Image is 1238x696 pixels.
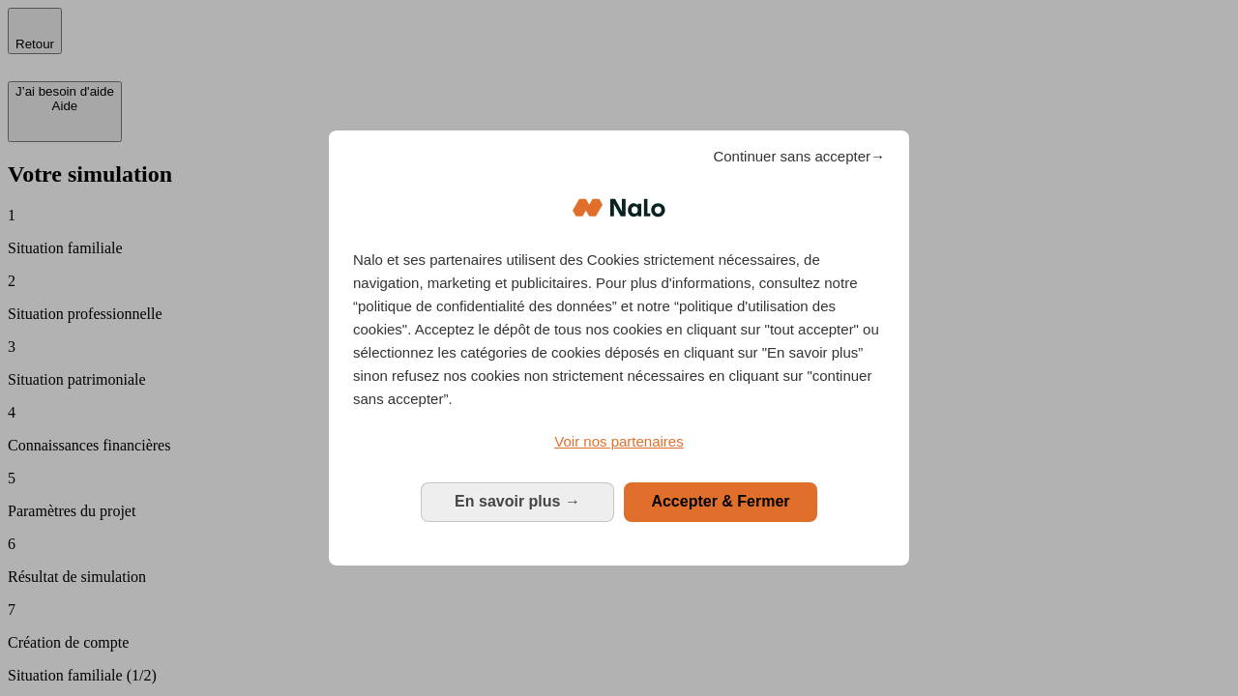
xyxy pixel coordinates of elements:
a: Voir nos partenaires [353,430,885,453]
button: Accepter & Fermer: Accepter notre traitement des données et fermer [624,482,817,521]
span: En savoir plus → [455,493,580,509]
span: Accepter & Fermer [651,493,789,509]
p: Nalo et ses partenaires utilisent des Cookies strictement nécessaires, de navigation, marketing e... [353,248,885,411]
button: En savoir plus: Configurer vos consentements [421,482,614,521]
img: Logo [573,179,665,237]
div: Bienvenue chez Nalo Gestion du consentement [329,130,909,565]
span: Continuer sans accepter→ [713,145,885,168]
span: Voir nos partenaires [554,433,683,449]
